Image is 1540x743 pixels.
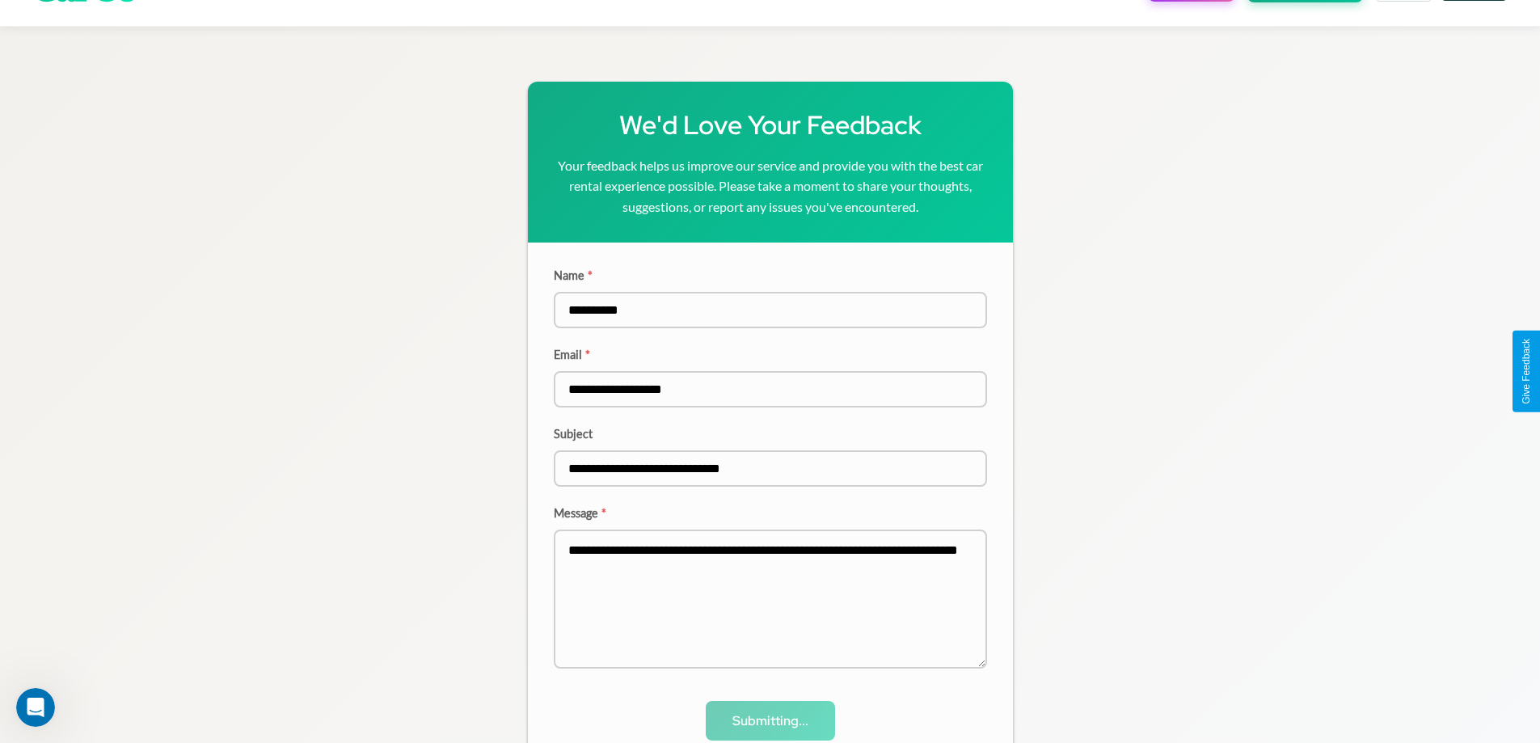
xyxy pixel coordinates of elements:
label: Message [554,506,987,520]
p: Your feedback helps us improve our service and provide you with the best car rental experience po... [554,155,987,217]
label: Email [554,348,987,361]
iframe: Intercom live chat [16,688,55,727]
label: Subject [554,427,987,441]
label: Name [554,268,987,282]
h1: We'd Love Your Feedback [554,108,987,142]
button: Submitting... [706,701,835,741]
div: Give Feedback [1521,339,1532,404]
